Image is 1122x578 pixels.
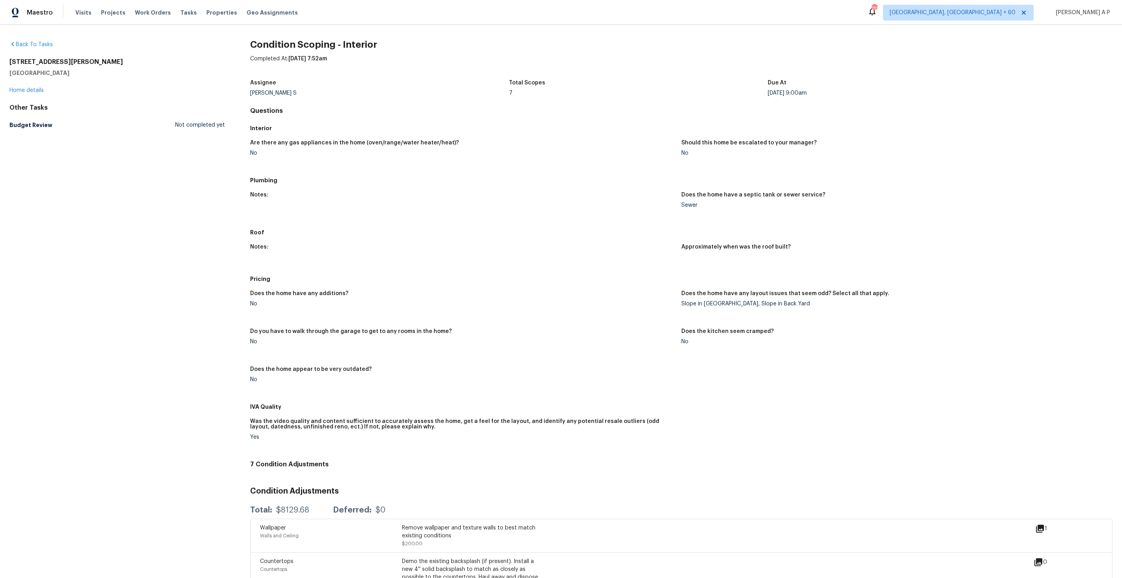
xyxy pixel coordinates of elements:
[250,80,276,86] h5: Assignee
[681,339,1106,344] div: No
[260,525,286,531] span: Wallpaper
[250,244,268,250] h5: Notes:
[101,9,125,17] span: Projects
[681,192,825,198] h5: Does the home have a septic tank or sewer service?
[9,104,225,112] div: Other Tasks
[250,55,1113,75] div: Completed At:
[9,121,52,129] h5: Budget Review
[768,80,786,86] h5: Due At
[871,5,877,13] div: 713
[333,506,372,514] div: Deferred:
[250,339,675,344] div: No
[509,80,545,86] h5: Total Scopes
[1053,9,1110,17] span: [PERSON_NAME] A P
[288,56,327,62] span: [DATE] 7:52am
[250,367,372,372] h5: Does the home appear to be very outdated?
[180,10,197,15] span: Tasks
[1034,557,1072,567] div: 0
[250,419,675,430] h5: Was the video quality and content sufficient to accurately assess the home, get a feel for the la...
[250,377,675,382] div: No
[509,90,768,96] div: 7
[681,301,1106,307] div: Slope in [GEOGRAPHIC_DATA], Slope in Back Yard
[681,244,791,250] h5: Approximately when was the roof built?
[250,192,268,198] h5: Notes:
[250,228,1113,236] h5: Roof
[247,9,298,17] span: Geo Assignments
[402,541,423,546] span: $200.00
[681,150,1106,156] div: No
[250,140,459,146] h5: Are there any gas appliances in the home (oven/range/water heater/heat)?
[27,9,53,17] span: Maestro
[9,88,44,93] a: Home details
[250,41,1113,49] h2: Condition Scoping - Interior
[250,301,675,307] div: No
[250,487,1113,495] h3: Condition Adjustments
[890,9,1015,17] span: [GEOGRAPHIC_DATA], [GEOGRAPHIC_DATA] + 60
[376,506,385,514] div: $0
[250,107,1113,115] h4: Questions
[250,434,675,440] div: Yes
[250,506,272,514] div: Total:
[260,567,287,572] span: Countertops
[75,9,92,17] span: Visits
[250,460,1113,468] h4: 7 Condition Adjustments
[250,329,452,334] h5: Do you have to walk through the garage to get to any rooms in the home?
[681,140,817,146] h5: Should this home be escalated to your manager?
[206,9,237,17] span: Properties
[250,124,1113,132] h5: Interior
[250,150,675,156] div: No
[250,90,509,96] div: [PERSON_NAME] S
[135,9,171,17] span: Work Orders
[276,506,309,514] div: $8129.68
[681,202,1106,208] div: Sewer
[681,291,889,296] h5: Does the home have any layout issues that seem odd? Select all that apply.
[260,559,294,564] span: Countertops
[768,90,1027,96] div: [DATE] 9:00am
[260,533,299,538] span: Walls and Ceiling
[250,275,1113,283] h5: Pricing
[402,524,544,540] div: Remove wallpaper and texture walls to best match existing conditions
[681,329,774,334] h5: Does the kitchen seem cramped?
[1035,524,1072,533] div: 1
[9,58,225,66] h2: [STREET_ADDRESS][PERSON_NAME]
[175,121,225,129] span: Not completed yet
[9,69,225,77] h5: [GEOGRAPHIC_DATA]
[250,291,348,296] h5: Does the home have any additions?
[250,403,1113,411] h5: IVA Quality
[9,42,53,47] a: Back To Tasks
[250,176,1113,184] h5: Plumbing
